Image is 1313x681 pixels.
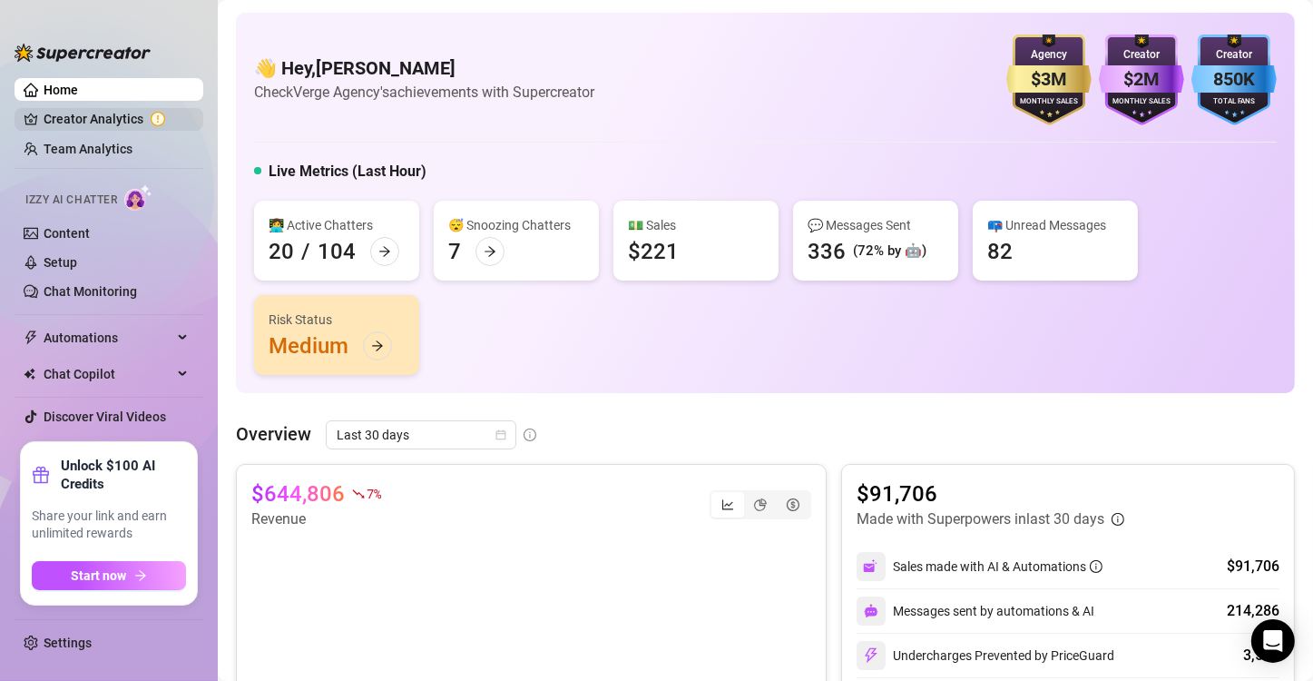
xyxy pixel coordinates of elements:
[378,245,391,258] span: arrow-right
[628,215,764,235] div: 💵 Sales
[269,161,426,183] h5: Live Metrics (Last Hour)
[787,498,799,511] span: dollar-circle
[1006,46,1092,64] div: Agency
[448,215,584,235] div: 😴 Snoozing Chatters
[524,429,536,441] span: info-circle
[495,429,506,440] span: calendar
[1191,46,1277,64] div: Creator
[44,410,166,424] a: Discover Viral Videos
[857,479,1124,508] article: $91,706
[254,81,594,104] article: Check Verge Agency's achievements with Supercreator
[1099,96,1184,108] div: Monthly Sales
[857,641,1114,670] div: Undercharges Prevented by PriceGuard
[44,636,92,650] a: Settings
[44,323,172,352] span: Automations
[484,245,496,258] span: arrow-right
[32,508,186,543] span: Share your link and earn unlimited rewards
[1099,65,1184,94] div: $2M
[367,485,380,502] span: 7 %
[893,557,1102,577] div: Sales made with AI & Automations
[44,284,137,299] a: Chat Monitoring
[44,255,77,270] a: Setup
[25,192,117,209] span: Izzy AI Chatter
[352,488,365,500] span: fall
[61,457,186,493] strong: Unlock $100 AI Credits
[1090,560,1102,573] span: info-circle
[24,331,38,345] span: thunderbolt
[1099,35,1184,125] img: purple-badge-B9DA21FR.svg
[32,561,186,590] button: Start nowarrow-right
[236,420,311,448] article: Overview
[1099,46,1184,64] div: Creator
[448,237,461,266] div: 7
[987,215,1123,235] div: 📪 Unread Messages
[15,44,151,62] img: logo-BBDzfeDw.svg
[710,490,811,519] div: segmented control
[44,360,172,389] span: Chat Copilot
[251,479,345,508] article: $644,806
[32,466,50,484] span: gift
[721,498,734,511] span: line-chart
[754,498,767,511] span: pie-chart
[269,215,405,235] div: 👩‍💻 Active Chatters
[44,104,189,133] a: Creator Analytics exclamation-circle
[987,237,1013,266] div: 82
[857,597,1094,626] div: Messages sent by automations & AI
[1006,65,1092,94] div: $3M
[371,340,384,352] span: arrow-right
[337,421,505,449] span: Last 30 days
[44,226,90,241] a: Content
[72,568,127,583] span: Start now
[808,237,846,266] div: 336
[863,647,879,664] img: svg%3e
[628,237,679,266] div: $221
[269,237,294,266] div: 20
[269,310,405,330] div: Risk Status
[1191,35,1277,125] img: blue-badge-DgoSNQY1.svg
[808,215,944,235] div: 💬 Messages Sent
[44,142,132,156] a: Team Analytics
[1191,96,1277,108] div: Total Fans
[134,569,147,582] span: arrow-right
[251,508,380,530] article: Revenue
[1191,65,1277,94] div: 850K
[1251,619,1295,663] div: Open Intercom Messenger
[318,237,356,266] div: 104
[1227,600,1279,622] div: 214,286
[1227,556,1279,577] div: $91,706
[1112,513,1124,526] span: info-circle
[1243,645,1279,666] div: 3,564
[124,184,152,211] img: AI Chatter
[254,55,594,81] h4: 👋 Hey, [PERSON_NAME]
[1006,96,1092,108] div: Monthly Sales
[863,558,879,575] img: svg%3e
[1006,35,1092,125] img: gold-badge-CigiZidd.svg
[44,83,78,97] a: Home
[857,508,1104,530] article: Made with Superpowers in last 30 days
[24,368,35,380] img: Chat Copilot
[864,604,878,618] img: svg%3e
[853,241,926,262] div: (72% by 🤖)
